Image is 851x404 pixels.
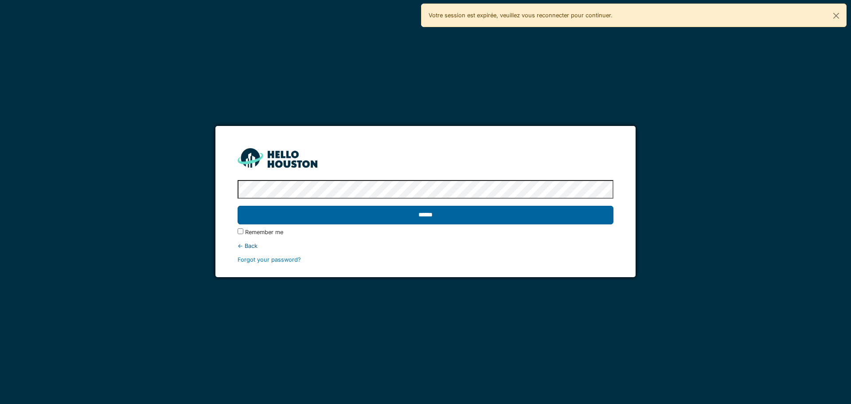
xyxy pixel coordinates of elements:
label: Remember me [245,228,283,236]
img: HH_line-BYnF2_Hg.png [238,148,317,167]
a: Forgot your password? [238,256,301,263]
div: Votre session est expirée, veuillez vous reconnecter pour continuer. [421,4,847,27]
div: ← Back [238,242,613,250]
button: Close [826,4,846,27]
